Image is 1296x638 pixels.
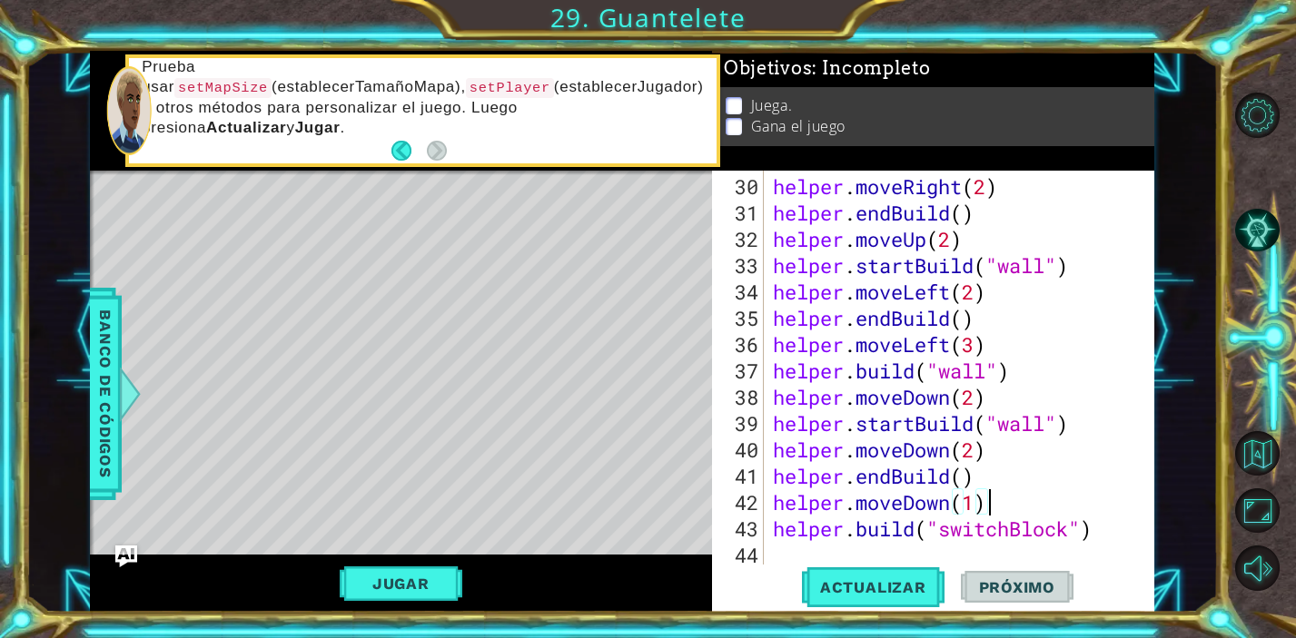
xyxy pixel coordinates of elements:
[391,141,427,161] button: Back
[751,95,792,115] p: Juega.
[91,300,120,488] span: Banco de códigos
[716,305,764,331] div: 35
[142,57,703,138] p: Prueba usar (establecerTamañoMapa), (establecerJugador) u otros métodos para personalizar el jueg...
[295,119,341,136] strong: Jugar
[1235,431,1280,476] button: Volver al mapa
[751,116,846,136] p: Gana el juego
[1235,93,1280,137] button: Opciones de nivel
[716,226,764,252] div: 32
[716,384,764,410] div: 38
[427,141,447,161] button: Next
[961,578,1073,596] span: Próximo
[1235,488,1280,533] button: Maximizar navegador
[716,515,764,542] div: 43
[206,119,286,136] strong: Actualizar
[466,78,554,98] code: setPlayer
[1235,545,1280,590] button: Sonido apagado
[716,542,764,568] div: 44
[716,463,764,489] div: 41
[716,410,764,437] div: 39
[340,566,462,601] button: Jugar
[724,57,931,80] span: Objetivos
[716,358,764,384] div: 37
[802,578,945,596] span: Actualizar
[716,331,764,358] div: 36
[716,173,764,200] div: 30
[115,545,137,567] button: Ask AI
[716,279,764,305] div: 34
[1235,208,1280,252] button: Pista IA
[716,252,764,279] div: 33
[716,437,764,463] div: 40
[1238,425,1296,482] a: Volver al mapa
[716,489,764,515] div: 42
[174,78,272,98] code: setMapSize
[812,57,930,79] span: : Incompleto
[802,564,945,609] button: Actualizar
[961,564,1073,609] button: Próximo
[716,200,764,226] div: 31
